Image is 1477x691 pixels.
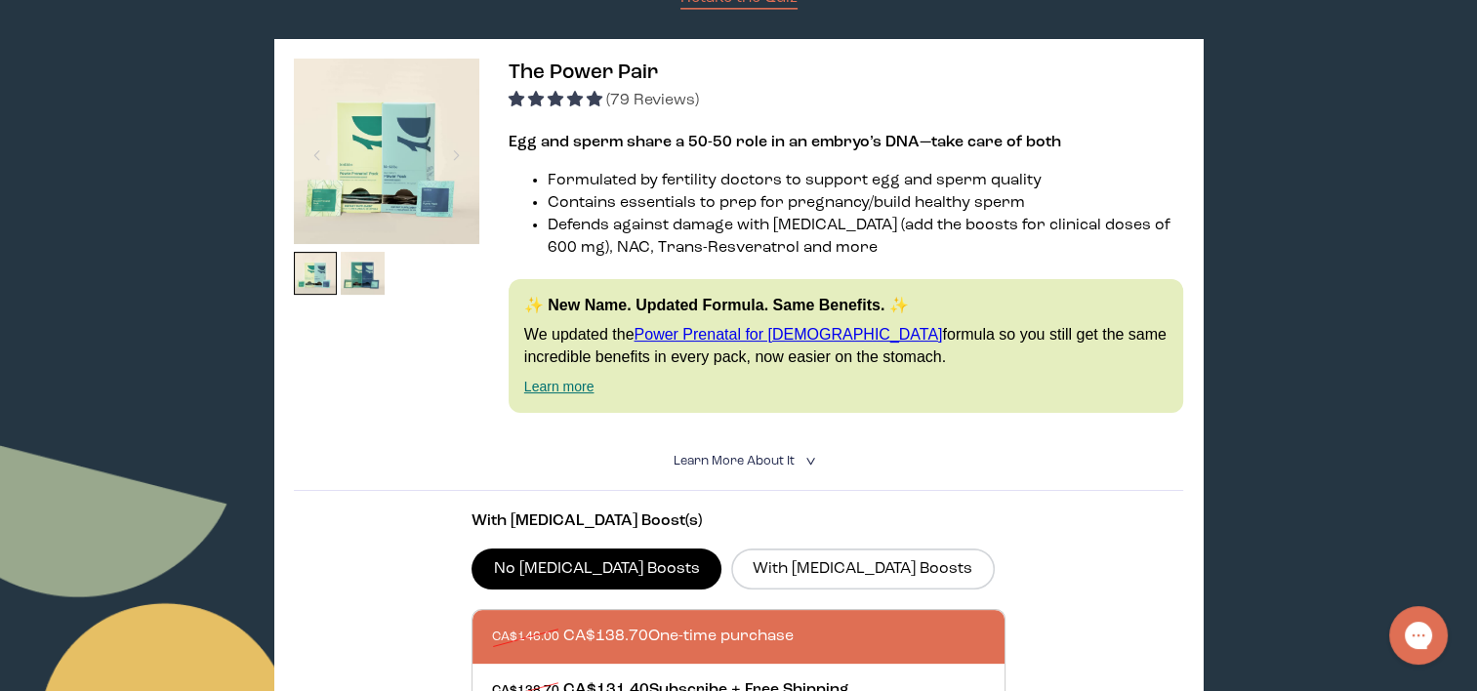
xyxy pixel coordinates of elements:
strong: Egg and sperm share a 50-50 role in an embryo’s DNA—take care of both [509,135,1061,150]
span: Learn More About it [674,455,795,467]
summary: Learn More About it < [674,452,804,470]
a: Learn more [524,379,595,394]
label: No [MEDICAL_DATA] Boosts [472,549,721,589]
img: thumbnail image [341,252,385,296]
iframe: Gorgias live chat messenger [1379,599,1457,671]
img: thumbnail image [294,59,479,244]
li: Defends against damage with [MEDICAL_DATA] (add the boosts for clinical doses of 600 mg), NAC, Tr... [548,215,1183,260]
p: We updated the formula so you still get the same incredible benefits in every pack, now easier on... [524,324,1168,368]
i: < [800,456,818,467]
p: With [MEDICAL_DATA] Boost(s) [472,510,1005,533]
span: (79 Reviews) [606,93,699,108]
li: Contains essentials to prep for pregnancy/build healthy sperm [548,192,1183,215]
strong: ✨ New Name. Updated Formula. Same Benefits. ✨ [524,297,909,313]
span: 4.92 stars [509,93,606,108]
label: With [MEDICAL_DATA] Boosts [731,549,995,589]
li: Formulated by fertility doctors to support egg and sperm quality [548,170,1183,192]
a: Power Prenatal for [DEMOGRAPHIC_DATA] [634,326,942,343]
span: The Power Pair [509,62,658,83]
img: thumbnail image [294,252,338,296]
